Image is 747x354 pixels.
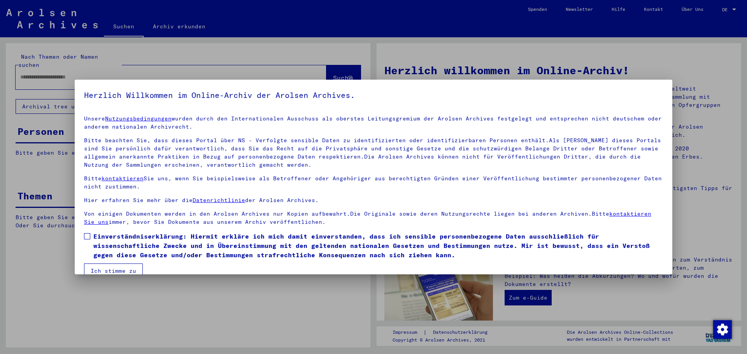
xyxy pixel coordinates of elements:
[84,136,663,169] p: Bitte beachten Sie, dass dieses Portal über NS - Verfolgte sensible Daten zu identifizierten oder...
[102,175,144,182] a: kontaktieren
[93,232,663,260] span: Einverständniserklärung: Hiermit erkläre ich mich damit einverstanden, dass ich sensible personen...
[713,320,731,338] div: Zustimmung ändern
[84,210,651,225] a: kontaktieren Sie uns
[105,115,172,122] a: Nutzungsbedingungen
[84,210,663,226] p: Von einigen Dokumenten werden in den Arolsen Archives nur Kopien aufbewahrt.Die Originale sowie d...
[84,115,663,131] p: Unsere wurden durch den Internationalen Ausschuss als oberstes Leitungsgremium der Arolsen Archiv...
[84,196,663,204] p: Hier erfahren Sie mehr über die der Arolsen Archives.
[84,263,143,278] button: Ich stimme zu
[713,320,732,339] img: Zustimmung ändern
[84,89,663,101] h5: Herzlich Willkommen im Online-Archiv der Arolsen Archives.
[193,197,245,204] a: Datenrichtlinie
[84,174,663,191] p: Bitte Sie uns, wenn Sie beispielsweise als Betroffener oder Angehöriger aus berechtigten Gründen ...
